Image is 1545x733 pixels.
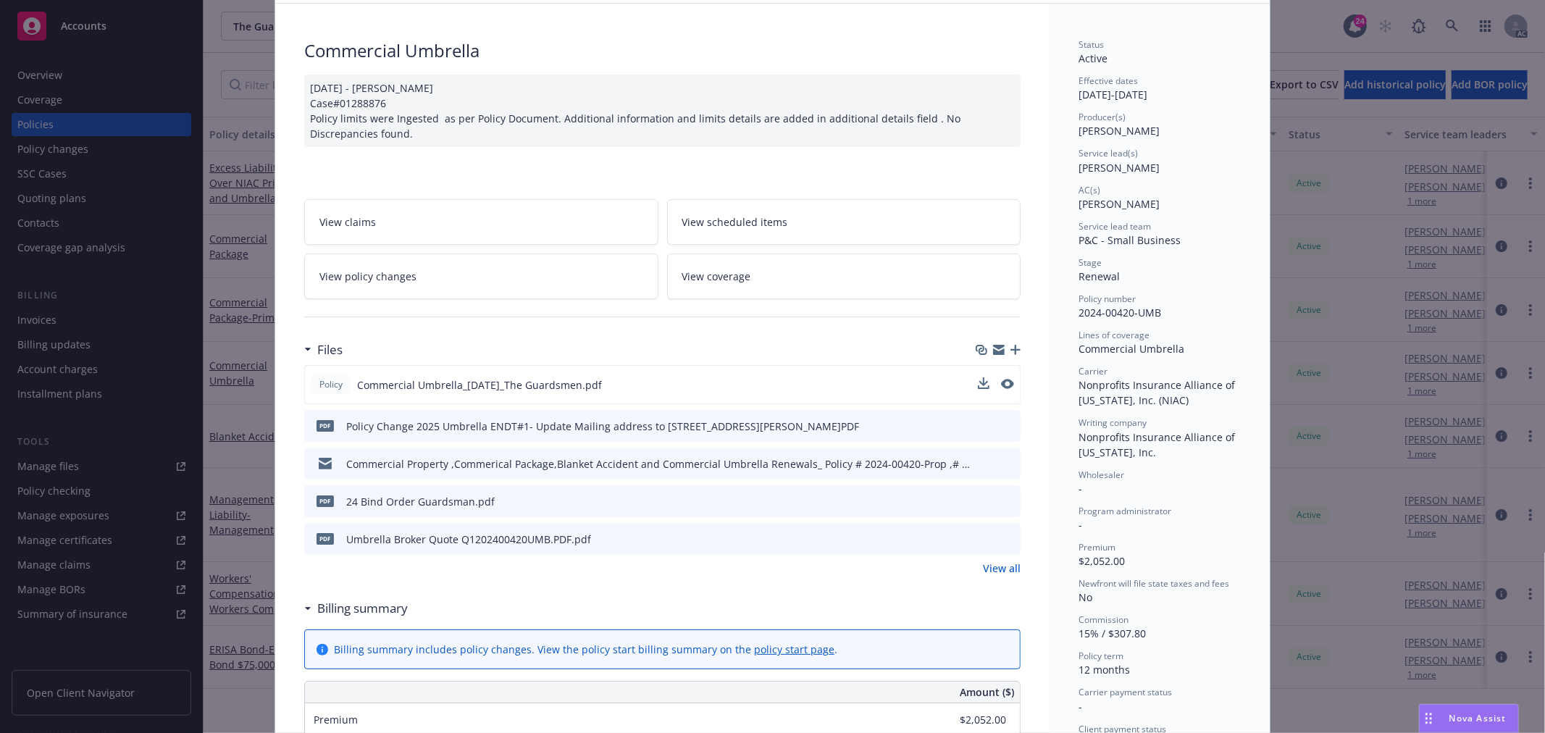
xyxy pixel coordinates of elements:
span: [PERSON_NAME] [1079,124,1160,138]
button: download file [978,377,989,389]
span: Carrier [1079,365,1108,377]
a: policy start page [754,642,834,656]
a: View coverage [667,254,1021,299]
span: Commission [1079,613,1129,626]
span: Policy term [1079,650,1123,662]
span: Renewal [1079,269,1120,283]
span: - [1079,700,1082,713]
span: Active [1079,51,1108,65]
button: download file [979,419,990,434]
span: Program administrator [1079,505,1171,517]
div: Billing summary [304,599,408,618]
a: View claims [304,199,658,245]
span: Wholesaler [1079,469,1124,481]
span: Premium [1079,541,1115,553]
span: View claims [319,214,376,230]
h3: Billing summary [317,599,408,618]
span: AC(s) [1079,184,1100,196]
span: No [1079,590,1092,604]
a: View all [983,561,1021,576]
span: [PERSON_NAME] [1079,161,1160,175]
span: Carrier payment status [1079,686,1172,698]
span: Writing company [1079,416,1147,429]
button: preview file [1001,379,1014,389]
button: Nova Assist [1419,704,1519,733]
h3: Files [317,340,343,359]
span: Premium [314,713,358,726]
div: 24 Bind Order Guardsman.pdf [346,494,495,509]
span: - [1079,518,1082,532]
div: Commercial Umbrella [304,38,1021,63]
div: Files [304,340,343,359]
button: download file [979,494,990,509]
button: preview file [1002,494,1015,509]
span: Policy [317,378,346,391]
span: View policy changes [319,269,416,284]
span: P&C - Small Business [1079,233,1181,247]
span: Policy number [1079,293,1136,305]
div: Umbrella Broker Quote Q1202400420UMB.PDF.pdf [346,532,591,547]
span: 15% / $307.80 [1079,627,1146,640]
span: Service lead(s) [1079,147,1138,159]
a: View scheduled items [667,199,1021,245]
span: Stage [1079,256,1102,269]
span: pdf [317,495,334,506]
span: PDF [317,420,334,431]
span: - [1079,482,1082,495]
span: Service lead team [1079,220,1151,233]
button: preview file [1001,377,1014,393]
span: Newfront will file state taxes and fees [1079,577,1229,590]
div: Commercial Property ,Commerical Package,Blanket Accident and Commercial Umbrella Renewals_ Policy... [346,456,973,472]
span: Amount ($) [960,684,1014,700]
button: download file [979,456,990,472]
span: pdf [317,533,334,544]
span: Commercial Umbrella [1079,342,1184,356]
div: [DATE] - [PERSON_NAME] Case#01288876 Policy limits were Ingested as per Policy Document. Addition... [304,75,1021,147]
span: Producer(s) [1079,111,1126,123]
button: preview file [1002,532,1015,547]
button: preview file [1002,419,1015,434]
button: download file [979,532,990,547]
span: View coverage [682,269,751,284]
button: preview file [1002,456,1015,472]
span: 12 months [1079,663,1130,677]
div: [DATE] - [DATE] [1079,75,1241,102]
span: Lines of coverage [1079,329,1150,341]
span: Nonprofits Insurance Alliance of [US_STATE], Inc. (NIAC) [1079,378,1238,407]
div: Policy Change 2025 Umbrella ENDT#1- Update Mailing address to [STREET_ADDRESS][PERSON_NAME]PDF [346,419,859,434]
span: Nonprofits Insurance Alliance of [US_STATE], Inc. [1079,430,1238,459]
span: $2,052.00 [1079,554,1125,568]
span: Nova Assist [1449,712,1507,724]
span: [PERSON_NAME] [1079,197,1160,211]
div: Drag to move [1420,705,1438,732]
button: download file [978,377,989,393]
span: View scheduled items [682,214,788,230]
span: 2024-00420-UMB [1079,306,1161,319]
span: Status [1079,38,1104,51]
input: 0.00 [921,709,1015,731]
div: Billing summary includes policy changes. View the policy start billing summary on the . [334,642,837,657]
a: View policy changes [304,254,658,299]
span: Effective dates [1079,75,1138,87]
span: Commercial Umbrella_[DATE]_The Guardsmen.pdf [357,377,602,393]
